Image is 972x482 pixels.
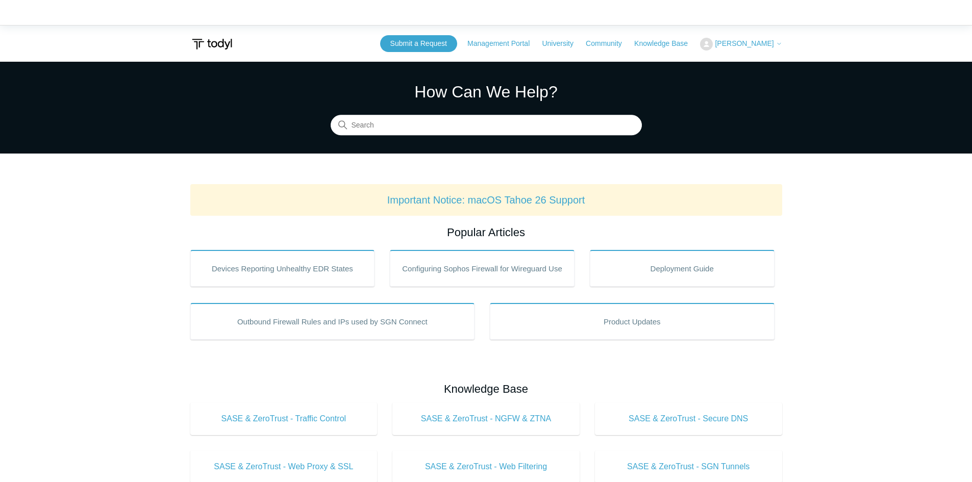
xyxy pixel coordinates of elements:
a: SASE & ZeroTrust - Traffic Control [190,402,378,435]
a: SASE & ZeroTrust - NGFW & ZTNA [392,402,580,435]
a: Community [586,38,632,49]
span: SASE & ZeroTrust - Traffic Control [206,413,362,425]
input: Search [331,115,642,136]
a: Devices Reporting Unhealthy EDR States [190,250,375,287]
a: Product Updates [490,303,775,340]
h1: How Can We Help? [331,80,642,104]
a: Knowledge Base [634,38,698,49]
span: SASE & ZeroTrust - Web Filtering [408,461,564,473]
button: [PERSON_NAME] [700,38,782,50]
a: University [542,38,583,49]
h2: Knowledge Base [190,380,782,397]
span: SASE & ZeroTrust - Web Proxy & SSL [206,461,362,473]
h2: Popular Articles [190,224,782,241]
a: Management Portal [467,38,540,49]
a: SASE & ZeroTrust - Secure DNS [595,402,782,435]
a: Outbound Firewall Rules and IPs used by SGN Connect [190,303,475,340]
span: SASE & ZeroTrust - Secure DNS [610,413,767,425]
span: [PERSON_NAME] [715,39,774,47]
img: Todyl Support Center Help Center home page [190,35,234,54]
a: Submit a Request [380,35,457,52]
a: Configuring Sophos Firewall for Wireguard Use [390,250,575,287]
a: Deployment Guide [590,250,775,287]
span: SASE & ZeroTrust - SGN Tunnels [610,461,767,473]
a: Important Notice: macOS Tahoe 26 Support [387,194,585,206]
span: SASE & ZeroTrust - NGFW & ZTNA [408,413,564,425]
